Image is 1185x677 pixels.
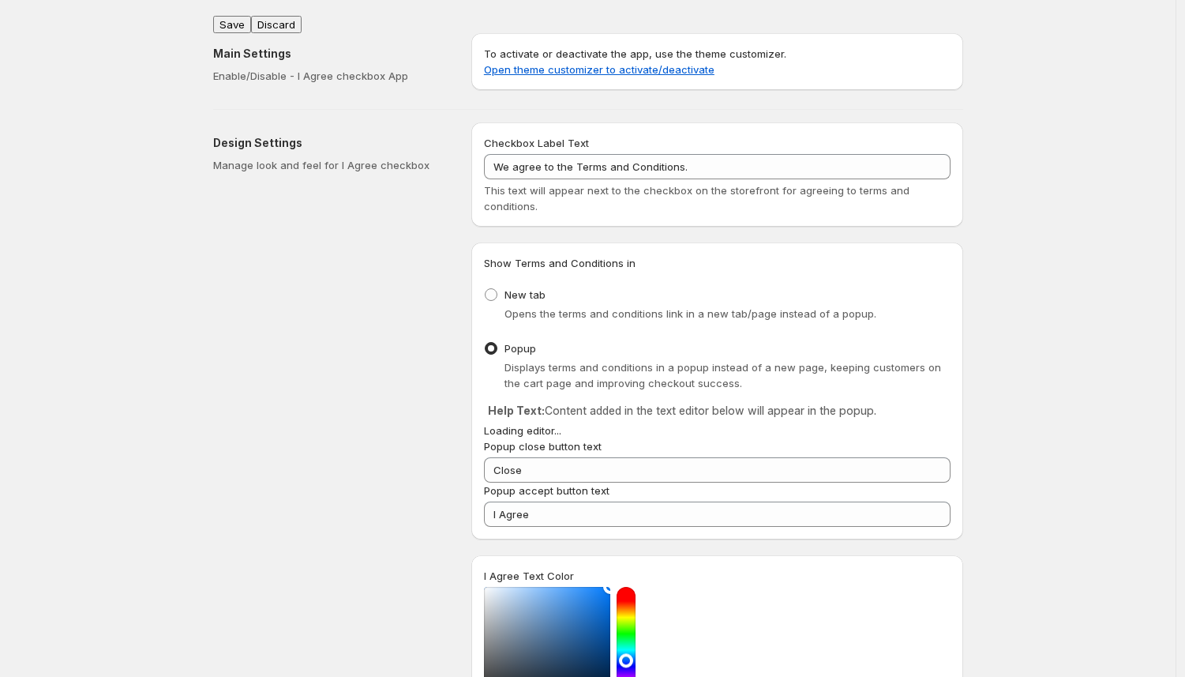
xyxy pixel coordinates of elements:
span: New tab [504,288,546,301]
span: Opens the terms and conditions link in a new tab/page instead of a popup. [504,307,876,320]
strong: Help Text: [488,404,545,417]
h2: Main Settings [213,46,446,62]
p: To activate or deactivate the app, use the theme customizer. [484,46,951,77]
span: Popup [504,342,536,355]
span: Show Terms and Conditions in [484,257,636,269]
p: Content added in the text editor below will appear in the popup. [488,403,947,419]
input: Enter the text for the popup close button (e.g., 'Close', 'Dismiss') [484,457,951,483]
input: Enter the text for the accept button (e.g., 'I Agree', 'Accept', 'Confirm') [484,502,951,527]
span: Popup close button text [484,440,602,453]
label: I Agree Text Color [484,568,574,584]
span: Popup accept button text [484,484,609,497]
div: Loading editor... [484,423,951,438]
button: Save [213,16,251,33]
p: Manage look and feel for I Agree checkbox [213,157,446,173]
span: This text will appear next to the checkbox on the storefront for agreeing to terms and conditions. [484,184,909,213]
span: Checkbox Label Text [484,137,589,149]
a: Open theme customizer to activate/deactivate [484,63,714,76]
p: Enable/Disable - I Agree checkbox App [213,68,446,84]
h2: Design Settings [213,135,446,151]
span: Displays terms and conditions in a popup instead of a new page, keeping customers on the cart pag... [504,361,941,389]
button: Discard [251,16,302,33]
